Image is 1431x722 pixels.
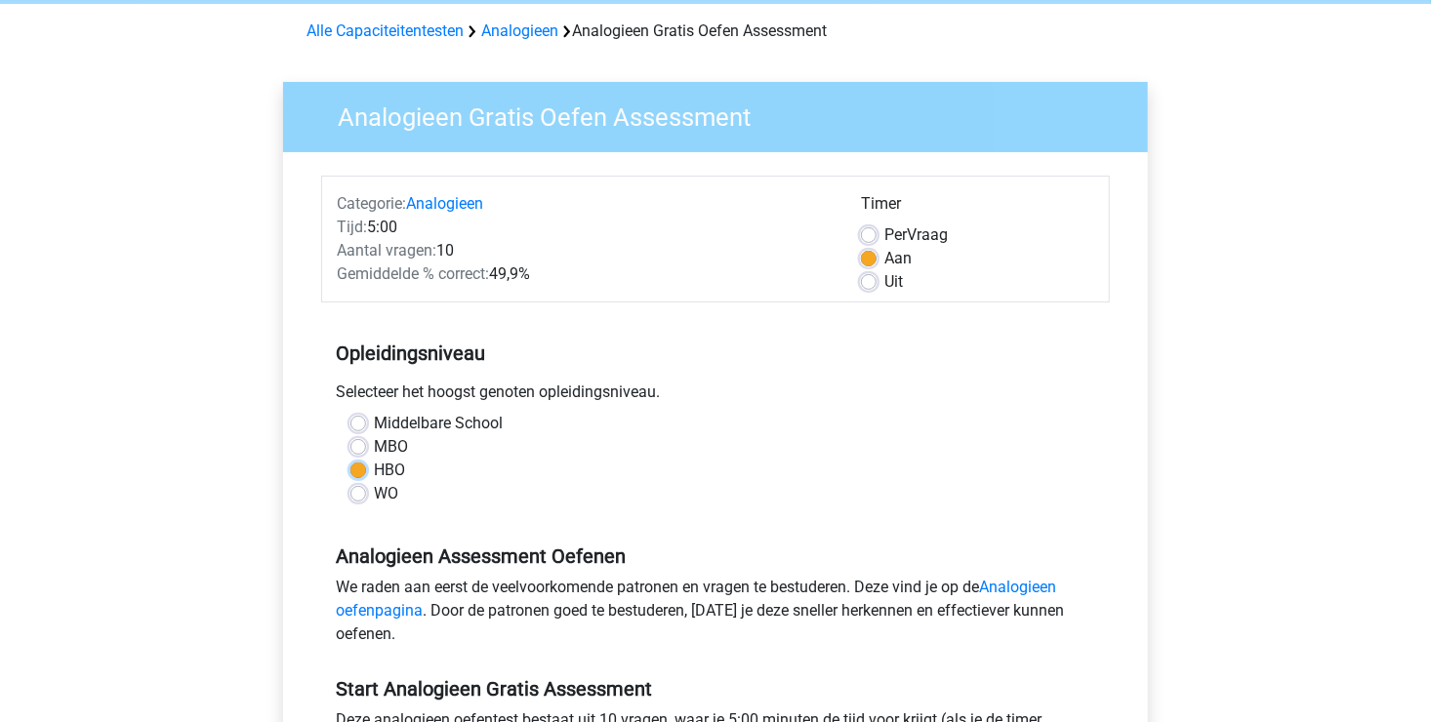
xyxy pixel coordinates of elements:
[307,21,464,40] a: Alle Capaciteitentesten
[374,435,408,459] label: MBO
[322,216,846,239] div: 5:00
[321,381,1110,412] div: Selecteer het hoogst genoten opleidingsniveau.
[481,21,558,40] a: Analogieen
[337,241,436,260] span: Aantal vragen:
[336,334,1095,373] h5: Opleidingsniveau
[322,262,846,286] div: 49,9%
[336,677,1095,701] h5: Start Analogieen Gratis Assessment
[884,223,948,247] label: Vraag
[337,194,406,213] span: Categorie:
[336,544,1095,568] h5: Analogieen Assessment Oefenen
[299,20,1132,43] div: Analogieen Gratis Oefen Assessment
[884,247,912,270] label: Aan
[861,192,1094,223] div: Timer
[321,576,1110,654] div: We raden aan eerst de veelvoorkomende patronen en vragen te bestuderen. Deze vind je op de . Door...
[337,264,489,283] span: Gemiddelde % correct:
[884,270,903,294] label: Uit
[374,482,398,505] label: WO
[322,239,846,262] div: 10
[374,459,405,482] label: HBO
[406,194,483,213] a: Analogieen
[337,218,367,236] span: Tijd:
[884,225,907,244] span: Per
[314,95,1133,133] h3: Analogieen Gratis Oefen Assessment
[374,412,503,435] label: Middelbare School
